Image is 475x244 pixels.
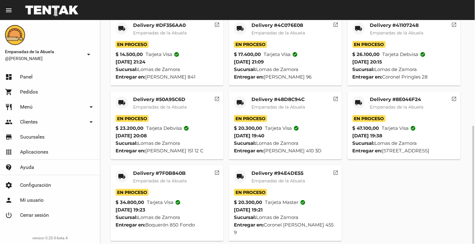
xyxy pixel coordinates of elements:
strong: $ 34.800,00 [116,199,144,206]
span: Sucursales [20,134,44,140]
div: [PERSON_NAME] 96 [234,73,337,81]
span: En Proceso [116,115,149,122]
mat-icon: local_shipping [355,25,363,32]
mat-card-title: Delivery #7F0B840B [133,170,187,176]
mat-icon: restaurant [5,103,13,111]
span: Tarjeta master [265,199,306,206]
strong: $ 26.100,00 [353,51,380,58]
mat-icon: shopping_cart [5,88,13,96]
div: Lomas de Zamora [353,140,456,147]
mat-icon: open_in_new [214,95,220,101]
div: Coronel [PERSON_NAME] 455 9 [234,221,337,236]
strong: Sucursal: [353,66,375,72]
mat-icon: open_in_new [333,95,338,101]
div: [PERSON_NAME] 841 [116,73,219,81]
strong: $ 17.400,00 [234,51,261,58]
span: Tarjeta visa [264,51,298,58]
span: En Proceso [116,41,149,48]
strong: $ 47.100,00 [353,125,379,132]
mat-icon: store [5,133,13,141]
strong: Sucursal: [116,214,138,220]
span: [DATE] 20:08 [116,133,147,139]
mat-card-title: Delivery #8E046F24 [370,96,424,103]
span: @[PERSON_NAME] [5,55,82,62]
span: Tarjeta visa [265,125,299,132]
mat-icon: local_shipping [118,25,126,32]
mat-icon: open_in_new [452,21,457,27]
div: [STREET_ADDRESS] [353,147,456,155]
span: En Proceso [353,41,386,48]
span: En Proceso [234,41,267,48]
div: [PERSON_NAME] 151 12 C [116,147,219,155]
mat-icon: arrow_drop_down [87,118,95,126]
div: Lomas de Zamora [234,214,337,221]
strong: $ 14.500,00 [116,51,143,58]
span: Panel [20,74,33,80]
mat-card-title: Delivery #94E4DE55 [251,170,305,176]
mat-icon: check_circle [300,200,306,205]
mat-icon: open_in_new [214,169,220,175]
span: Configuración [20,182,51,188]
span: En Proceso [116,189,149,196]
span: En Proceso [353,115,386,122]
span: Clientes [20,119,38,125]
strong: Entregar en: [234,74,264,80]
mat-icon: check_circle [410,125,416,131]
mat-icon: arrow_drop_down [85,51,92,58]
span: Tarjeta visa [147,199,181,206]
div: [PERSON_NAME] 410 3D [234,147,337,155]
span: Tarjeta debvisa [146,125,189,132]
strong: Sucursal: [234,66,256,72]
span: Tarjeta visa [146,51,180,58]
strong: Sucursal: [234,214,256,220]
mat-icon: local_shipping [118,173,126,180]
span: Empanadas de la Abuela [133,178,187,184]
strong: $ 23.200,00 [116,125,143,132]
span: [DATE] 19:38 [353,133,383,139]
div: Boquerón 850 Fondo [116,221,219,229]
span: [DATE] 20:15 [353,59,382,65]
strong: Entregar en: [116,222,145,228]
div: Lomas de Zamora [234,140,337,147]
span: Empanadas de la Abuela [5,48,82,55]
mat-icon: local_shipping [236,25,244,32]
span: Empanadas de la Abuela [133,30,187,36]
mat-icon: check_circle [420,52,426,57]
span: Pedidos [20,89,38,95]
span: Empanadas de la Abuela [370,30,424,36]
mat-icon: power_settings_new [5,211,13,219]
strong: Entregar en: [234,222,264,228]
span: Empanadas de la Abuela [370,104,424,110]
span: En Proceso [234,189,267,196]
strong: Sucursal: [234,140,256,146]
span: Empanadas de la Abuela [251,178,305,184]
strong: Entregar en: [116,148,145,154]
mat-icon: people [5,118,13,126]
mat-icon: local_shipping [236,173,244,180]
strong: Entregar en: [353,148,382,154]
span: En Proceso [234,115,267,122]
div: Lomas de Zamora [234,66,337,73]
mat-icon: local_shipping [236,99,244,106]
span: Empanadas de la Abuela [133,104,187,110]
div: Lomas de Zamora [116,214,219,221]
span: Mi usuario [20,197,44,203]
mat-icon: check_circle [293,125,299,131]
img: f0136945-ed32-4f7c-91e3-a375bc4bb2c5.png [5,25,25,45]
strong: Sucursal: [116,66,138,72]
mat-icon: menu [5,7,13,14]
mat-icon: check_circle [175,200,181,205]
mat-icon: contact_support [5,164,13,171]
span: Ayuda [20,164,34,170]
mat-icon: apps [5,148,13,156]
strong: Sucursal: [116,140,138,146]
span: [DATE] 19:23 [116,207,145,213]
mat-card-title: Delivery #48D8C94C [251,96,305,103]
mat-icon: open_in_new [333,169,338,175]
strong: Sucursal: [353,140,375,146]
mat-icon: check_circle [174,52,180,57]
span: Cerrar sesión [20,212,49,218]
span: Tarjeta debvisa [383,51,426,58]
mat-icon: open_in_new [333,21,338,27]
span: Menú [20,104,33,110]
